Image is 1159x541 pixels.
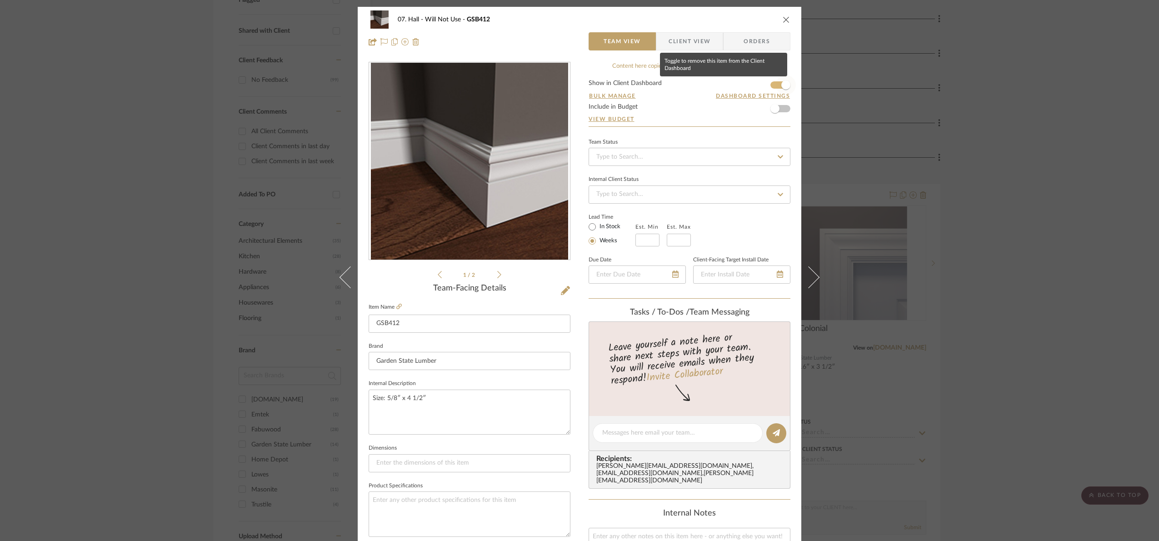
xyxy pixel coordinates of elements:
[588,328,792,389] div: Leave yourself a note here or share next steps with your team. You will receive emails when they ...
[589,92,636,100] button: Bulk Manage
[369,446,397,451] label: Dimensions
[667,224,691,230] label: Est. Max
[369,315,570,333] input: Enter Item Name
[604,32,641,50] span: Team View
[598,237,617,245] label: Weeks
[472,272,476,278] span: 2
[468,272,472,278] span: /
[369,344,383,349] label: Brand
[371,63,568,260] img: dd2c95da-d914-41c8-a645-2e7cadd435ba_436x436.jpg
[589,177,639,182] div: Internal Client Status
[589,221,635,246] mat-radio-group: Select item type
[589,213,635,221] label: Lead Time
[693,258,769,262] label: Client-Facing Target Install Date
[425,16,467,23] span: Will Not Use
[589,148,790,166] input: Type to Search…
[589,308,790,318] div: team Messaging
[596,455,786,463] span: Recipients:
[589,258,611,262] label: Due Date
[369,484,423,488] label: Product Specifications
[369,352,570,370] input: Enter Brand
[693,265,790,284] input: Enter Install Date
[463,272,468,278] span: 1
[369,381,416,386] label: Internal Description
[589,185,790,204] input: Type to Search…
[635,224,659,230] label: Est. Min
[646,364,724,386] a: Invite Collaborator
[589,140,618,145] div: Team Status
[412,38,420,45] img: Remove from project
[715,92,790,100] button: Dashboard Settings
[630,308,689,316] span: Tasks / To-Dos /
[734,32,780,50] span: Orders
[398,16,425,23] span: 07. Hall
[369,10,390,29] img: dd2c95da-d914-41c8-a645-2e7cadd435ba_48x40.jpg
[467,16,490,23] span: GSB412
[369,284,570,294] div: Team-Facing Details
[596,463,786,485] div: [PERSON_NAME][EMAIL_ADDRESS][DOMAIN_NAME] , [EMAIL_ADDRESS][DOMAIN_NAME] , [PERSON_NAME][EMAIL_AD...
[782,15,790,24] button: close
[369,303,402,311] label: Item Name
[369,63,570,260] div: 0
[589,509,790,519] div: Internal Notes
[369,454,570,472] input: Enter the dimensions of this item
[589,265,686,284] input: Enter Due Date
[589,115,790,123] a: View Budget
[669,32,710,50] span: Client View
[589,62,790,71] div: Content here copies to Client View - confirm visibility there.
[598,223,620,231] label: In Stock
